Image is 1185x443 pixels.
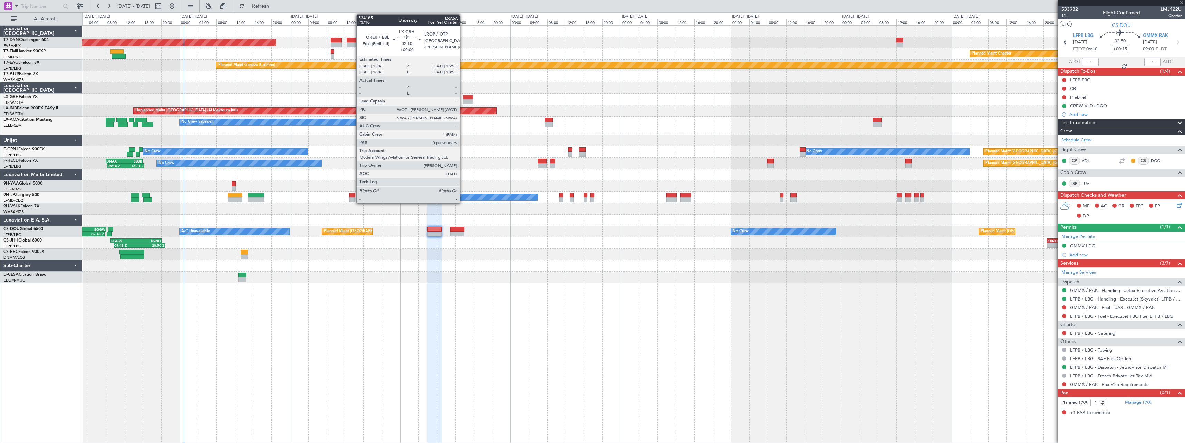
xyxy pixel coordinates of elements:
span: [DATE] - [DATE] [117,3,150,9]
button: UTC [1060,21,1072,27]
div: 09:43 Z [114,243,139,247]
div: 20:00 [1043,19,1062,25]
div: 00:00 [621,19,639,25]
span: Refresh [246,4,275,9]
div: 16:00 [1025,19,1043,25]
div: 00:00 [510,19,529,25]
a: EDLW/DTM [3,111,24,117]
div: 20:00 [382,19,400,25]
span: CR [1118,203,1124,210]
a: EVRA/RIX [3,43,21,48]
div: CS [1138,157,1149,165]
div: 08:00 [657,19,676,25]
div: 12:00 [786,19,805,25]
button: Refresh [236,1,277,12]
div: 00:00 [290,19,308,25]
span: 9H-YAA [3,181,19,186]
div: Flight Confirmed [1103,9,1140,17]
div: - [417,164,440,168]
a: GMMX / RAK - Pax Visa Requirements [1070,382,1148,387]
span: F-HECD [3,159,19,163]
div: - [394,164,417,168]
div: No Crew [374,192,390,203]
a: LFPB / LBG - SAF Fuel Option [1070,356,1131,362]
input: Trip Number [21,1,61,11]
span: (0/1) [1160,389,1170,396]
div: 04:00 [639,19,657,25]
a: LFPB / LBG - Fuel - ExecuJet FBO Fuel LFPB / LBG [1070,313,1173,319]
span: ALDT [1163,59,1174,66]
span: LX-AOA [3,118,19,122]
div: 08:00 [327,19,345,25]
span: Services [1060,259,1078,267]
span: [DATE] [1073,39,1087,46]
a: LFPB/LBG [3,164,21,169]
a: LFPB / LBG - Dispatch - JetAdvisor Dispatch MT [1070,364,1169,370]
a: CS-RRCFalcon 900LX [3,250,44,254]
span: Leg Information [1060,119,1095,127]
div: [DATE] - [DATE] [511,14,538,20]
span: (1/1) [1160,223,1170,230]
div: 12:00 [345,19,363,25]
div: 20:00 [713,19,731,25]
div: Prebrief [1070,94,1086,100]
div: 20:50 Z [139,243,164,247]
div: No Crew [733,226,749,237]
span: FFC [1136,203,1144,210]
span: FP [1155,203,1160,210]
div: [DATE] - [DATE] [842,14,869,20]
div: 16:00 [143,19,161,25]
span: T7-DYN [3,38,19,42]
div: 12:00 [676,19,694,25]
div: 20:00 [823,19,841,25]
span: D-CESA [3,273,19,277]
span: 06:10 [1086,46,1097,53]
div: 12:00 [125,19,143,25]
span: (1/4) [1160,68,1170,75]
a: LFPB/LBG [3,66,21,71]
div: 12:00 [896,19,915,25]
div: 04:00 [198,19,216,25]
div: SBBR [394,159,417,163]
span: (3/7) [1160,259,1170,267]
div: 08:16 Z [108,164,126,168]
div: [DATE] - [DATE] [622,14,648,20]
div: No Crew Sabadell [181,117,213,127]
a: 9H-VSLKFalcon 7X [3,204,39,208]
span: CS-DOU [1112,22,1131,29]
div: 04:00 [749,19,768,25]
div: 08:00 [216,19,235,25]
div: 00:00 [841,19,859,25]
span: 9H-LPZ [3,193,17,197]
div: 08:00 [768,19,786,25]
div: 04:00 [418,19,437,25]
div: 16:00 [474,19,492,25]
span: All Aircraft [18,17,73,21]
a: CS-DOUGlobal 6500 [3,227,43,231]
span: Pax [1060,389,1068,397]
span: LMJ422U [1160,6,1182,13]
div: 16:00 [805,19,823,25]
div: No Crew [158,158,174,168]
div: Planned Maint Chester [972,49,1011,59]
a: F-HECDFalcon 7X [3,159,38,163]
span: Others [1060,338,1076,346]
div: 20:00 [271,19,290,25]
a: DNMM/LOS [3,255,25,260]
div: Planned Maint Geneva (Cointrin) [218,60,275,70]
div: LFPB FBO [1070,77,1091,83]
div: DNAA [106,159,124,163]
span: Permits [1060,224,1077,232]
label: Planned PAX [1061,399,1087,406]
a: LFPB / LBG - French Private Jet Tax Mid [1070,373,1152,379]
div: 07:43 Z [82,232,104,236]
div: 20:00 [933,19,951,25]
span: Charter [1160,13,1182,19]
span: Dispatch To-Dos [1060,68,1095,76]
span: Crew [1060,127,1072,135]
a: LFPB / LBG - Towing [1070,347,1112,353]
a: LX-GBHFalcon 7X [3,95,38,99]
div: No Crew [806,147,822,157]
span: 1/2 [1061,13,1078,19]
a: EDLW/DTM [3,100,24,105]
